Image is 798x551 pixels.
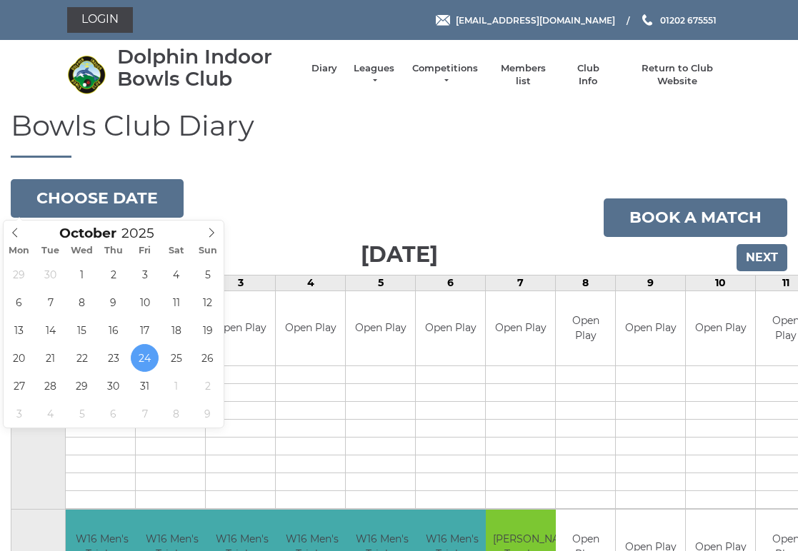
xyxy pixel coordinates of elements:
[117,46,297,90] div: Dolphin Indoor Bowls Club
[411,62,479,88] a: Competitions
[36,316,64,344] span: October 14, 2025
[36,261,64,288] span: September 30, 2025
[11,179,184,218] button: Choose date
[116,225,172,241] input: Scroll to increment
[416,275,486,290] td: 6
[68,316,96,344] span: October 15, 2025
[68,261,96,288] span: October 1, 2025
[36,344,64,372] span: October 21, 2025
[5,400,33,428] span: November 3, 2025
[35,246,66,256] span: Tue
[99,400,127,428] span: November 6, 2025
[556,275,616,290] td: 8
[194,316,221,344] span: October 19, 2025
[311,62,337,75] a: Diary
[686,291,755,366] td: Open Play
[11,110,787,158] h1: Bowls Club Diary
[162,344,190,372] span: October 25, 2025
[346,291,415,366] td: Open Play
[194,400,221,428] span: November 9, 2025
[4,246,35,256] span: Mon
[616,275,686,290] td: 9
[486,275,556,290] td: 7
[623,62,731,88] a: Return to Club Website
[68,400,96,428] span: November 5, 2025
[640,14,717,27] a: Phone us 01202 675551
[131,316,159,344] span: October 17, 2025
[67,7,133,33] a: Login
[556,291,615,366] td: Open Play
[194,372,221,400] span: November 2, 2025
[456,14,615,25] span: [EMAIL_ADDRESS][DOMAIN_NAME]
[99,344,127,372] span: October 23, 2025
[194,261,221,288] span: October 5, 2025
[642,14,652,26] img: Phone us
[36,400,64,428] span: November 4, 2025
[5,372,33,400] span: October 27, 2025
[99,288,127,316] span: October 9, 2025
[5,316,33,344] span: October 13, 2025
[194,344,221,372] span: October 26, 2025
[494,62,553,88] a: Members list
[131,400,159,428] span: November 7, 2025
[686,275,756,290] td: 10
[194,288,221,316] span: October 12, 2025
[5,344,33,372] span: October 20, 2025
[192,246,224,256] span: Sun
[276,275,346,290] td: 4
[59,227,116,241] span: Scroll to increment
[346,275,416,290] td: 5
[162,400,190,428] span: November 8, 2025
[131,344,159,372] span: October 24, 2025
[162,372,190,400] span: November 1, 2025
[68,344,96,372] span: October 22, 2025
[68,288,96,316] span: October 8, 2025
[131,288,159,316] span: October 10, 2025
[131,372,159,400] span: October 31, 2025
[351,62,396,88] a: Leagues
[206,291,275,366] td: Open Play
[416,291,485,366] td: Open Play
[162,288,190,316] span: October 11, 2025
[161,246,192,256] span: Sat
[36,288,64,316] span: October 7, 2025
[616,291,685,366] td: Open Play
[5,288,33,316] span: October 6, 2025
[276,291,345,366] td: Open Play
[99,372,127,400] span: October 30, 2025
[206,275,276,290] td: 3
[98,246,129,256] span: Thu
[604,198,787,237] a: Book a match
[162,316,190,344] span: October 18, 2025
[67,55,106,94] img: Dolphin Indoor Bowls Club
[660,14,717,25] span: 01202 675551
[99,316,127,344] span: October 16, 2025
[99,261,127,288] span: October 2, 2025
[131,261,159,288] span: October 3, 2025
[567,62,609,88] a: Club Info
[68,372,96,400] span: October 29, 2025
[486,291,555,366] td: Open Play
[129,246,161,256] span: Fri
[436,15,450,26] img: Email
[436,14,615,27] a: Email [EMAIL_ADDRESS][DOMAIN_NAME]
[737,244,787,271] input: Next
[162,261,190,288] span: October 4, 2025
[36,372,64,400] span: October 28, 2025
[66,246,98,256] span: Wed
[5,261,33,288] span: September 29, 2025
